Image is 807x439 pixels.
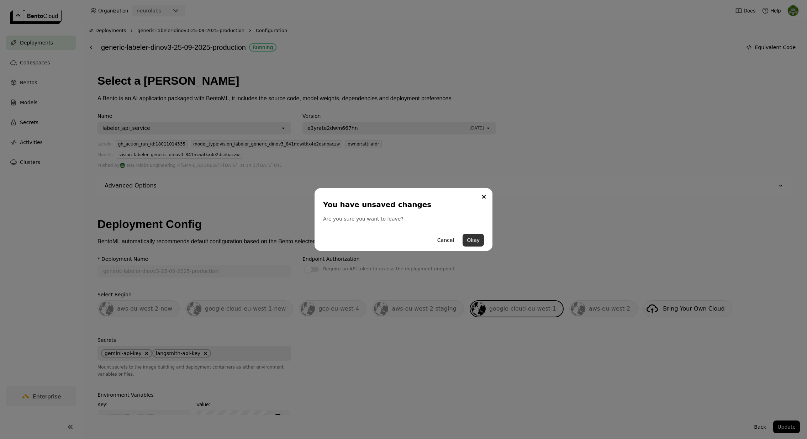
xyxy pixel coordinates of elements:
button: Close [480,192,488,201]
button: Okay [463,234,484,247]
div: dialog [315,188,492,251]
button: Cancel [433,234,458,247]
div: Are you sure you want to leave? [323,215,484,222]
div: You have unsaved changes [323,200,481,210]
